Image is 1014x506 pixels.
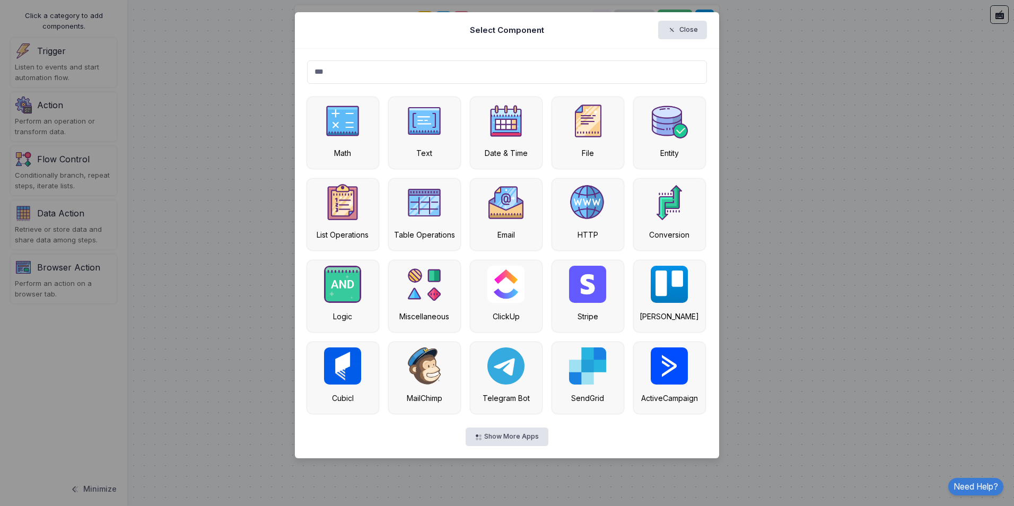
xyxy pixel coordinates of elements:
[476,229,537,240] div: Email
[476,147,537,159] div: Date & Time
[312,229,373,240] div: List Operations
[651,266,688,303] img: trello.svg
[639,229,700,240] div: Conversion
[557,229,618,240] div: HTTP
[487,347,525,385] img: telegram-bot.svg
[324,184,361,221] img: numbered-list.png
[394,229,455,240] div: Table Operations
[312,147,373,159] div: Math
[557,311,618,322] div: Stripe
[470,24,544,36] h5: Select Component
[569,184,606,221] img: http.png
[658,21,707,39] button: Close
[569,266,606,303] img: stripe.png
[406,102,443,139] img: text-v2.png
[948,478,1003,495] a: Need Help?
[557,392,618,404] div: SendGrid
[476,392,537,404] div: Telegram Bot
[639,147,700,159] div: Entity
[639,311,700,322] div: [PERSON_NAME]
[406,184,443,221] img: table.png
[408,347,441,385] img: mailchimp.svg
[651,184,688,221] img: category.png
[394,392,455,404] div: MailChimp
[476,311,537,322] div: ClickUp
[651,102,688,139] img: category.png
[487,184,525,221] img: email.png
[394,147,455,159] div: Text
[324,347,361,385] img: cubicl.jpg
[557,147,618,159] div: File
[487,266,525,303] img: clickup.png
[312,311,373,322] div: Logic
[651,347,688,385] img: active-campaign.png
[487,102,525,139] img: date.png
[639,392,700,404] div: ActiveCampaign
[324,102,361,139] img: math.png
[466,428,548,446] button: Show More Apps
[312,392,373,404] div: Cubicl
[569,102,606,139] img: file.png
[394,311,455,322] div: Miscellaneous
[406,266,443,303] img: category.png
[324,266,361,303] img: and.png
[569,347,606,385] img: sendgrid.svg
